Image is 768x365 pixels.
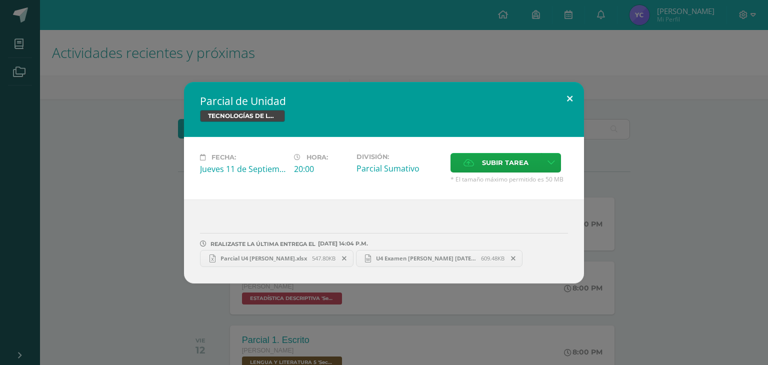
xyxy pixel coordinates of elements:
[356,250,523,267] a: U4 Examen [PERSON_NAME] [DATE].docx 609.48KB
[356,153,442,160] label: División:
[482,153,528,172] span: Subir tarea
[371,254,481,262] span: U4 Examen [PERSON_NAME] [DATE].docx
[200,250,353,267] a: Parcial U4 [PERSON_NAME].xlsx 547.80KB
[555,82,584,116] button: Close (Esc)
[294,163,348,174] div: 20:00
[211,153,236,161] span: Fecha:
[200,94,568,108] h2: Parcial de Unidad
[356,163,442,174] div: Parcial Sumativo
[312,254,335,262] span: 547.80KB
[306,153,328,161] span: Hora:
[336,253,353,264] span: Remover entrega
[200,163,286,174] div: Jueves 11 de Septiembre
[215,254,312,262] span: Parcial U4 [PERSON_NAME].xlsx
[481,254,504,262] span: 609.48KB
[315,243,368,244] span: [DATE] 14:04 P.M.
[505,253,522,264] span: Remover entrega
[200,110,285,122] span: TECNOLOGÍAS DE LA INFORMACIÓN Y LA COMUNICACIÓN 5
[450,175,568,183] span: * El tamaño máximo permitido es 50 MB
[210,240,315,247] span: REALIZASTE LA ÚLTIMA ENTREGA EL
